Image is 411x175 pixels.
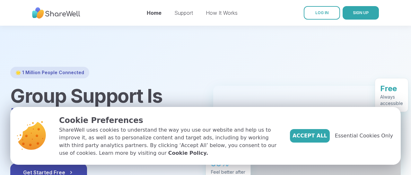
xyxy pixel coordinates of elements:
[59,126,280,157] p: ShareWell uses cookies to understand the way you use our website and help us to improve it, as we...
[293,132,327,140] span: Accept All
[147,10,162,16] a: Home
[206,10,238,16] a: How It Works
[32,4,80,22] img: ShareWell Nav Logo
[380,83,403,93] div: Free
[335,132,393,140] span: Essential Cookies Only
[174,10,193,16] a: Support
[290,129,330,143] button: Accept All
[59,115,280,126] p: Cookie Preferences
[10,103,147,127] span: Proven to Work
[353,10,369,15] span: SIGN UP
[10,86,198,125] h1: Group Support Is
[380,93,403,106] div: Always accessible
[10,67,89,78] div: 🌟 1 Million People Connected
[168,149,208,157] a: Cookie Policy.
[304,6,340,20] a: LOG IN
[315,10,328,15] span: LOG IN
[343,6,379,20] button: SIGN UP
